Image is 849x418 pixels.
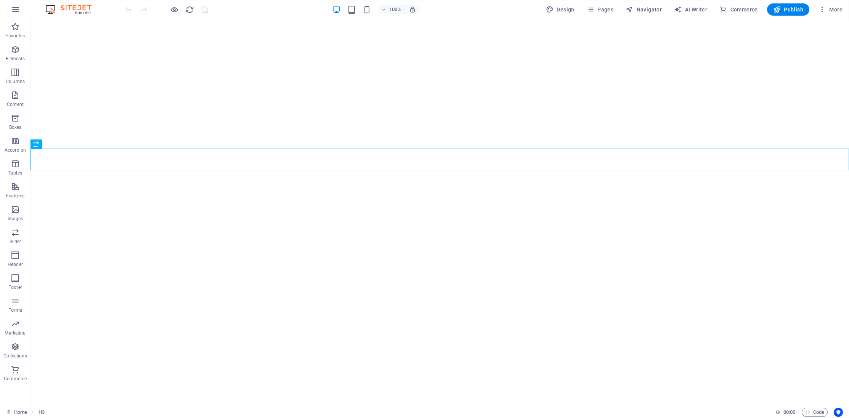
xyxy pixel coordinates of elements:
[815,3,846,16] button: More
[626,6,662,13] span: Navigator
[623,3,665,16] button: Navigator
[8,261,23,267] p: Header
[802,408,828,417] button: Code
[5,33,25,39] p: Favorites
[6,78,25,85] p: Columns
[587,6,613,13] span: Pages
[5,330,26,336] p: Marketing
[170,5,179,14] button: Click here to leave preview mode and continue editing
[546,6,575,13] span: Design
[805,408,824,417] span: Code
[543,3,578,16] div: Design (Ctrl+Alt+Y)
[719,6,758,13] span: Commerce
[185,5,194,14] i: Reload page
[185,5,194,14] button: reload
[674,6,707,13] span: AI Writer
[3,353,27,359] p: Collections
[716,3,761,16] button: Commerce
[7,101,24,107] p: Content
[775,408,796,417] h6: Session time
[9,124,22,130] p: Boxes
[44,5,101,14] img: Editor Logo
[4,376,27,382] p: Commerce
[10,239,21,245] p: Slider
[789,409,790,415] span: :
[8,307,22,313] p: Forms
[5,147,26,153] p: Accordion
[6,56,25,62] p: Elements
[39,408,45,417] span: Click to select. Double-click to edit
[584,3,616,16] button: Pages
[6,408,27,417] a: Click to cancel selection. Double-click to open Pages
[409,6,416,13] i: On resize automatically adjust zoom level to fit chosen device.
[39,408,45,417] nav: breadcrumb
[8,284,22,290] p: Footer
[834,408,843,417] button: Usercentrics
[819,6,843,13] span: More
[543,3,578,16] button: Design
[8,216,23,222] p: Images
[671,3,710,16] button: AI Writer
[773,6,803,13] span: Publish
[8,170,22,176] p: Tables
[389,5,401,14] h6: 100%
[378,5,405,14] button: 100%
[783,408,795,417] span: 00 00
[6,193,24,199] p: Features
[767,3,809,16] button: Publish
